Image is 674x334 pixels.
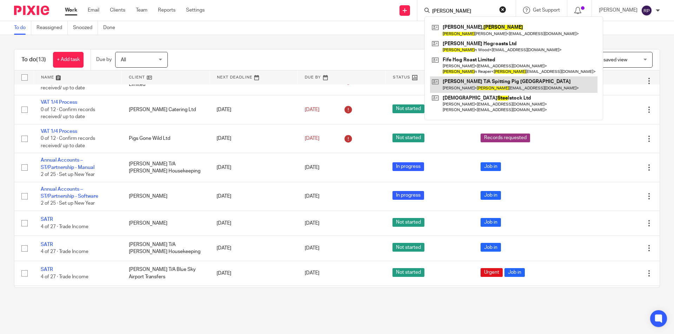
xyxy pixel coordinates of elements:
span: In progress [392,162,424,171]
td: [DATE] [210,236,298,261]
span: 4 of 27 · Trade Income [41,249,88,254]
span: 2 of 25 · Set up New Year [41,201,95,206]
td: [DATE] [210,182,298,211]
td: [DATE] [210,286,298,314]
span: [DATE] [305,246,319,251]
span: Not started [392,104,424,113]
p: Due by [96,56,112,63]
span: 0 of 12 · Confirm records received/ up to date [41,107,95,120]
a: Work [65,7,77,14]
span: Urgent [481,268,503,277]
span: 2 of 25 · Set up New Year [41,172,95,177]
a: SATR [41,217,53,222]
a: Reassigned [37,21,68,35]
span: [DATE] [305,165,319,170]
span: 4 of 27 · Trade Income [41,224,88,229]
span: Job in [504,268,525,277]
td: Pigs Gone Wild Ltd [122,124,210,153]
td: [PERSON_NAME] T/A Blue Sky Airport Transfers [122,286,210,314]
span: Job in [481,243,501,252]
a: SATR [41,242,53,247]
td: [PERSON_NAME] T/A Blue Sky Airport Transfers [122,261,210,286]
input: Search [431,8,495,15]
span: Not started [392,134,424,142]
span: Not started [392,243,424,252]
td: [DATE] [210,124,298,153]
span: 4 of 27 · Trade Income [41,274,88,279]
a: Annual Accounts – ST/Partnership - Manual [41,158,94,170]
span: Not started [392,268,424,277]
span: 0 of 12 · Confirm records received/ up to date [41,136,95,148]
span: [DATE] [305,136,319,141]
span: Select saved view [588,57,627,62]
td: [DATE] [210,153,298,182]
span: All [121,57,126,62]
a: VAT 1/4 Process [41,100,77,105]
a: SATR [41,267,53,272]
a: Annual Accounts – ST/Partnership - Software [41,187,98,199]
span: [DATE] [305,221,319,226]
a: Settings [186,7,205,14]
button: Clear [499,6,506,13]
span: Job in [481,162,501,171]
td: [PERSON_NAME] Catering Ltd [122,95,210,124]
span: [DATE] [305,271,319,276]
a: Team [136,7,147,14]
span: [DATE] [305,107,319,112]
span: (13) [36,57,46,62]
p: [PERSON_NAME] [599,7,637,14]
span: Job in [481,218,501,227]
a: To do [14,21,31,35]
a: Done [103,21,120,35]
a: Snoozed [73,21,98,35]
span: Job in [481,191,501,200]
a: + Add task [53,52,84,68]
td: [DATE] [210,261,298,286]
span: Records requested [481,134,530,142]
td: [PERSON_NAME] T/A [PERSON_NAME] Housekeeping [122,236,210,261]
td: [PERSON_NAME] T/A [PERSON_NAME] Housekeeping [122,153,210,182]
span: Not started [392,218,424,227]
a: Clients [110,7,125,14]
a: Reports [158,7,176,14]
img: svg%3E [641,5,652,16]
span: Get Support [533,8,560,13]
img: Pixie [14,6,49,15]
td: [DATE] [210,211,298,236]
a: VAT 1/4 Process [41,129,77,134]
span: In progress [392,191,424,200]
span: [DATE] [305,194,319,199]
h1: To do [21,56,46,63]
td: [PERSON_NAME] [122,182,210,211]
td: [PERSON_NAME] [122,211,210,236]
td: [DATE] [210,95,298,124]
a: Email [88,7,99,14]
